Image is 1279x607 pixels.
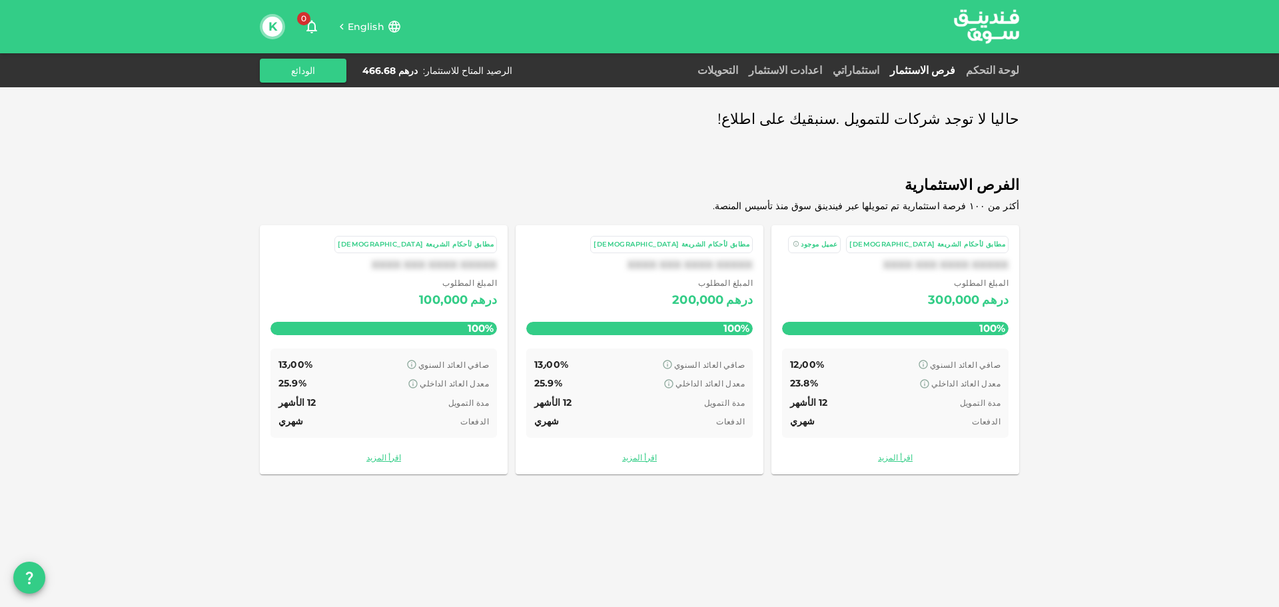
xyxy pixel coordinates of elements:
span: معدل العائد الداخلي [420,378,489,388]
a: استثماراتي [827,64,885,77]
a: مطابق لأحكام الشريعة [DEMOGRAPHIC_DATA] عميل موجودXXXX XXX XXXX XXXXX المبلغ المطلوب درهم300,0001... [771,225,1019,474]
span: مدة التمويل [704,398,745,408]
span: 100% [464,318,497,338]
img: logo [937,1,1037,52]
a: لوحة التحكم [961,64,1019,77]
span: 12 الأشهر [790,396,827,408]
span: شهري [534,415,560,427]
button: question [13,562,45,594]
span: صافي العائد السنوي [930,360,1001,370]
span: الدفعات [716,416,745,426]
span: 23.8% [790,377,818,389]
span: 100% [976,318,1009,338]
button: 0 [298,13,325,40]
span: مدة التمويل [960,398,1001,408]
span: صافي العائد السنوي [418,360,489,370]
a: logo [954,1,1019,52]
button: K [262,17,282,37]
div: XXXX XXX XXXX XXXXX [526,259,753,271]
div: مطابق لأحكام الشريعة [DEMOGRAPHIC_DATA] [849,239,1005,251]
span: 100% [720,318,753,338]
a: اقرأ المزيد [782,451,1009,464]
div: درهم [726,290,753,311]
div: 300,000 [928,290,979,311]
span: معدل العائد الداخلي [675,378,745,388]
a: مطابق لأحكام الشريعة [DEMOGRAPHIC_DATA]XXXX XXX XXXX XXXXX المبلغ المطلوب درهم200,000100% صافي ال... [516,225,763,474]
span: 12 الأشهر [534,396,572,408]
span: الدفعات [460,416,489,426]
span: 25.9% [534,377,562,389]
div: XXXX XXX XXXX XXXXX [270,259,497,271]
span: شهري [278,415,304,427]
span: الفرص الاستثمارية [260,173,1019,199]
div: 100,000 [419,290,468,311]
span: المبلغ المطلوب [672,277,753,290]
span: 25.9% [278,377,306,389]
span: شهري [790,415,815,427]
div: درهم 466.68 [362,64,418,77]
span: 12٫00% [790,358,824,370]
a: التحويلات [692,64,743,77]
div: درهم [470,290,497,311]
span: 13٫00% [278,358,312,370]
span: الدفعات [972,416,1001,426]
a: اقرأ المزيد [526,451,753,464]
span: 12 الأشهر [278,396,316,408]
span: مدة التمويل [448,398,489,408]
div: درهم [982,290,1009,311]
span: معدل العائد الداخلي [931,378,1001,388]
a: اقرأ المزيد [270,451,497,464]
a: فرص الاستثمار [885,64,961,77]
span: أكثر من ١٠٠ فرصة استثمارية تم تمويلها عبر فيندينق سوق منذ تأسيس المنصة. [713,200,1019,212]
div: XXXX XXX XXXX XXXXX [782,259,1009,271]
span: حاليا لا توجد شركات للتمويل .سنبقيك على اطلاع! [717,107,1019,133]
span: المبلغ المطلوب [419,277,497,290]
button: الودائع [260,59,346,83]
span: المبلغ المطلوب [928,277,1009,290]
span: عميل موجود [801,240,837,249]
span: 13٫00% [534,358,568,370]
span: صافي العائد السنوي [674,360,745,370]
div: مطابق لأحكام الشريعة [DEMOGRAPHIC_DATA] [338,239,494,251]
div: 200,000 [672,290,723,311]
div: الرصيد المتاح للاستثمار : [423,64,512,77]
span: 0 [297,12,310,25]
a: مطابق لأحكام الشريعة [DEMOGRAPHIC_DATA]XXXX XXX XXXX XXXXX المبلغ المطلوب درهم100,000100% صافي ال... [260,225,508,474]
div: مطابق لأحكام الشريعة [DEMOGRAPHIC_DATA] [594,239,749,251]
span: English [348,21,384,33]
a: اعدادت الاستثمار [743,64,827,77]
